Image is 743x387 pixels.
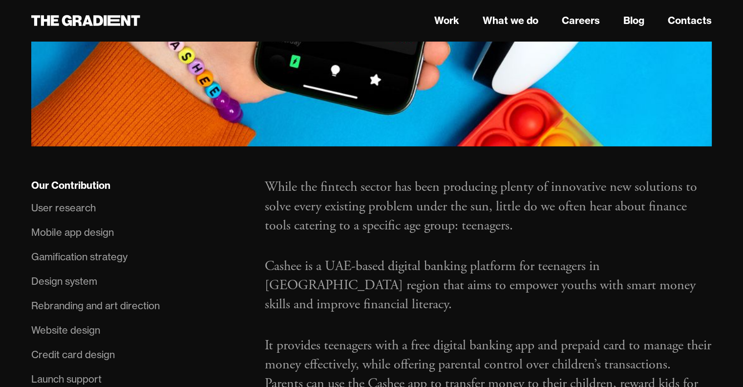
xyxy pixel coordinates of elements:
a: Work [434,13,459,28]
div: Rebranding and art direction [31,298,160,314]
div: Launch support [31,371,102,387]
a: Blog [623,13,644,28]
div: Our Contribution [31,179,110,192]
p: Cashee is a UAE-based digital banking platform for teenagers in [GEOGRAPHIC_DATA] region that aim... [265,257,712,315]
div: Credit card design [31,347,115,363]
a: What we do [483,13,538,28]
div: Gamification strategy [31,249,127,265]
div: Website design [31,322,100,338]
a: Careers [562,13,600,28]
div: User research [31,200,96,216]
p: While the fintech sector has been producing plenty of innovative new solutions to solve every exi... [265,178,712,235]
div: Mobile app design [31,225,114,240]
a: Contacts [668,13,712,28]
div: Design system [31,273,97,289]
